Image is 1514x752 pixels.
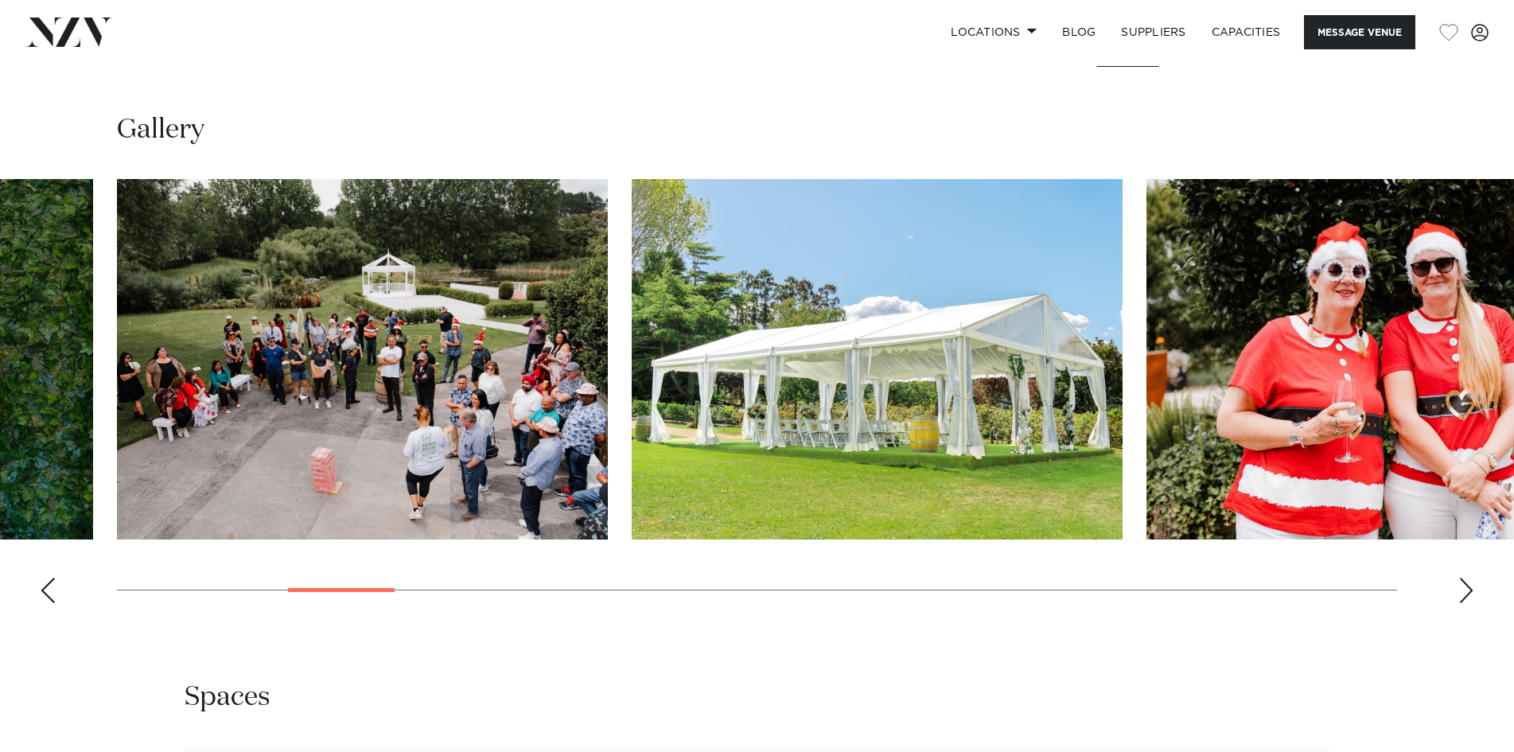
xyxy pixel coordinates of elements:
swiper-slide: 5 / 30 [117,179,608,540]
a: Capacities [1199,15,1294,49]
a: SUPPLIERS [1108,15,1198,49]
a: Locations [938,15,1049,49]
h2: Gallery [117,112,204,148]
button: Message Venue [1304,15,1415,49]
img: nzv-logo.png [25,18,112,46]
a: BLOG [1049,15,1108,49]
swiper-slide: 6 / 30 [632,179,1123,540]
h2: Spaces [185,680,270,715]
